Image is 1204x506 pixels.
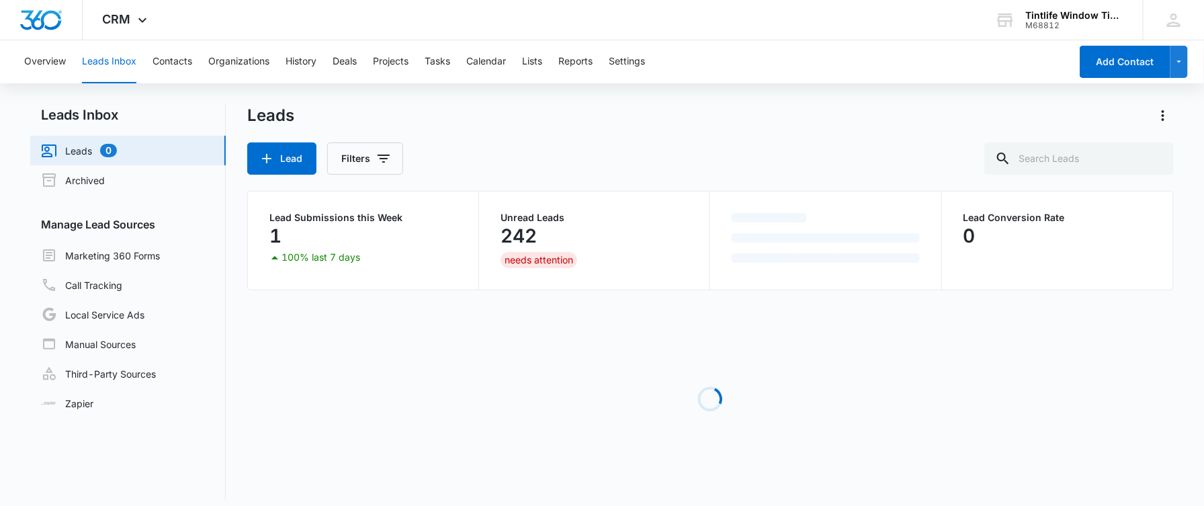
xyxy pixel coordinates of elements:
[269,225,282,247] p: 1
[41,277,122,293] a: Call Tracking
[22,34,190,79] p: You can now set up manual and third-party lead sources, right from the Leads Inbox.
[41,247,160,263] a: Marketing 360 Forms
[82,40,136,83] button: Leads Inbox
[22,89,28,98] span: ⊘
[30,216,226,233] h3: Manage Lead Sources
[122,83,190,102] a: Learn More
[269,213,457,222] p: Lead Submissions this Week
[247,106,294,126] h1: Leads
[41,172,105,188] a: Archived
[963,225,976,247] p: 0
[286,40,316,83] button: History
[41,336,136,352] a: Manual Sources
[425,40,450,83] button: Tasks
[1025,10,1123,21] div: account name
[501,252,577,268] div: needs attention
[41,366,156,382] a: Third-Party Sources
[501,225,537,247] p: 242
[282,253,360,262] p: 100% last 7 days
[327,142,403,175] button: Filters
[24,40,66,83] button: Overview
[41,396,93,411] a: Zapier
[1152,105,1174,126] button: Actions
[373,40,408,83] button: Projects
[153,40,192,83] button: Contacts
[1025,21,1123,30] div: account id
[22,10,190,28] h3: Set up more lead sources
[522,40,542,83] button: Lists
[558,40,593,83] button: Reports
[963,213,1152,222] p: Lead Conversion Rate
[609,40,645,83] button: Settings
[333,40,357,83] button: Deals
[22,89,75,98] a: Hide these tips
[1080,46,1170,78] button: Add Contact
[30,105,226,125] h2: Leads Inbox
[41,142,117,159] a: Leads0
[247,142,316,175] button: Lead
[501,213,688,222] p: Unread Leads
[984,142,1174,175] input: Search Leads
[208,40,269,83] button: Organizations
[41,306,144,323] a: Local Service Ads
[103,12,131,26] span: CRM
[466,40,506,83] button: Calendar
